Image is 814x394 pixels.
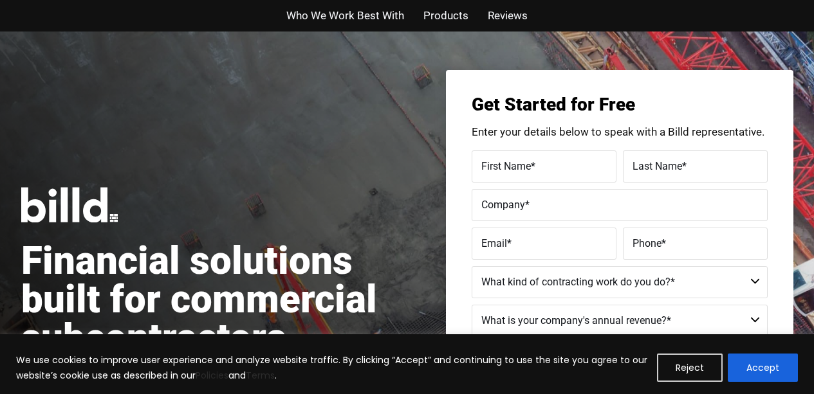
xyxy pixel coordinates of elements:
[633,159,682,172] span: Last Name
[481,159,531,172] span: First Name
[21,242,407,357] h1: Financial solutions built for commercial subcontractors
[16,352,647,383] p: We use cookies to improve user experience and analyze website traffic. By clicking “Accept” and c...
[481,198,525,210] span: Company
[488,6,528,25] a: Reviews
[657,354,723,382] button: Reject
[472,96,768,114] h3: Get Started for Free
[472,127,768,138] p: Enter your details below to speak with a Billd representative.
[633,237,661,249] span: Phone
[286,6,404,25] a: Who We Work Best With
[196,369,228,382] a: Policies
[246,369,275,382] a: Terms
[423,6,468,25] a: Products
[481,237,507,249] span: Email
[728,354,798,382] button: Accept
